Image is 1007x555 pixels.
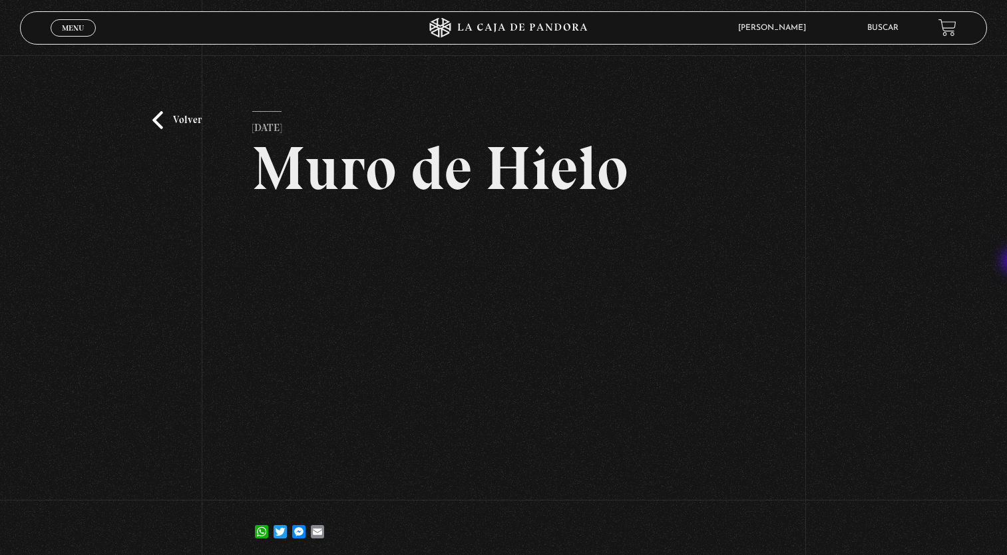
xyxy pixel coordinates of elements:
[308,512,327,538] a: Email
[252,512,271,538] a: WhatsApp
[290,512,308,538] a: Messenger
[271,512,290,538] a: Twitter
[867,24,899,32] a: Buscar
[938,19,956,37] a: View your shopping cart
[731,24,819,32] span: [PERSON_NAME]
[252,138,755,199] h2: Muro de Hielo
[252,111,282,138] p: [DATE]
[152,111,202,129] a: Volver
[62,24,84,32] span: Menu
[57,35,89,44] span: Cerrar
